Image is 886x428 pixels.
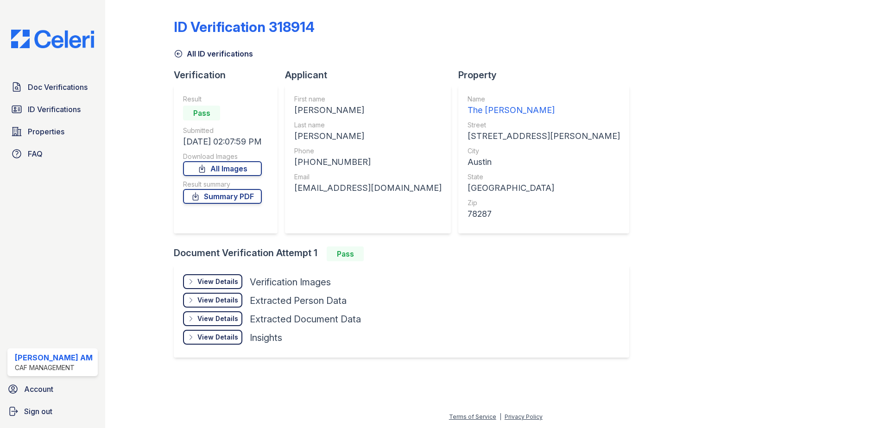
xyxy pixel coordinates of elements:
[7,78,98,96] a: Doc Verifications
[183,135,262,148] div: [DATE] 02:07:59 PM
[24,384,53,395] span: Account
[250,294,347,307] div: Extracted Person Data
[468,120,620,130] div: Street
[468,208,620,220] div: 78287
[294,94,442,104] div: First name
[183,152,262,161] div: Download Images
[250,331,282,344] div: Insights
[183,161,262,176] a: All Images
[7,145,98,163] a: FAQ
[468,172,620,182] div: State
[294,120,442,130] div: Last name
[294,130,442,143] div: [PERSON_NAME]
[15,352,93,363] div: [PERSON_NAME] AM
[468,94,620,104] div: Name
[250,313,361,326] div: Extracted Document Data
[28,82,88,93] span: Doc Verifications
[7,122,98,141] a: Properties
[468,146,620,156] div: City
[500,413,501,420] div: |
[327,246,364,261] div: Pass
[174,19,315,35] div: ID Verification 318914
[28,126,64,137] span: Properties
[449,413,496,420] a: Terms of Service
[250,276,331,289] div: Verification Images
[24,406,52,417] span: Sign out
[4,30,101,48] img: CE_Logo_Blue-a8612792a0a2168367f1c8372b55b34899dd931a85d93a1a3d3e32e68fde9ad4.png
[197,333,238,342] div: View Details
[468,198,620,208] div: Zip
[28,148,43,159] span: FAQ
[183,94,262,104] div: Result
[294,146,442,156] div: Phone
[183,126,262,135] div: Submitted
[7,100,98,119] a: ID Verifications
[294,182,442,195] div: [EMAIL_ADDRESS][DOMAIN_NAME]
[458,69,637,82] div: Property
[468,94,620,117] a: Name The [PERSON_NAME]
[15,363,93,372] div: CAF Management
[468,156,620,169] div: Austin
[505,413,543,420] a: Privacy Policy
[197,296,238,305] div: View Details
[294,156,442,169] div: [PHONE_NUMBER]
[174,48,253,59] a: All ID verifications
[28,104,81,115] span: ID Verifications
[183,189,262,204] a: Summary PDF
[197,314,238,323] div: View Details
[468,104,620,117] div: The [PERSON_NAME]
[468,130,620,143] div: [STREET_ADDRESS][PERSON_NAME]
[197,277,238,286] div: View Details
[294,172,442,182] div: Email
[183,106,220,120] div: Pass
[285,69,458,82] div: Applicant
[174,69,285,82] div: Verification
[294,104,442,117] div: [PERSON_NAME]
[4,380,101,398] a: Account
[468,182,620,195] div: [GEOGRAPHIC_DATA]
[174,246,637,261] div: Document Verification Attempt 1
[4,402,101,421] a: Sign out
[183,180,262,189] div: Result summary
